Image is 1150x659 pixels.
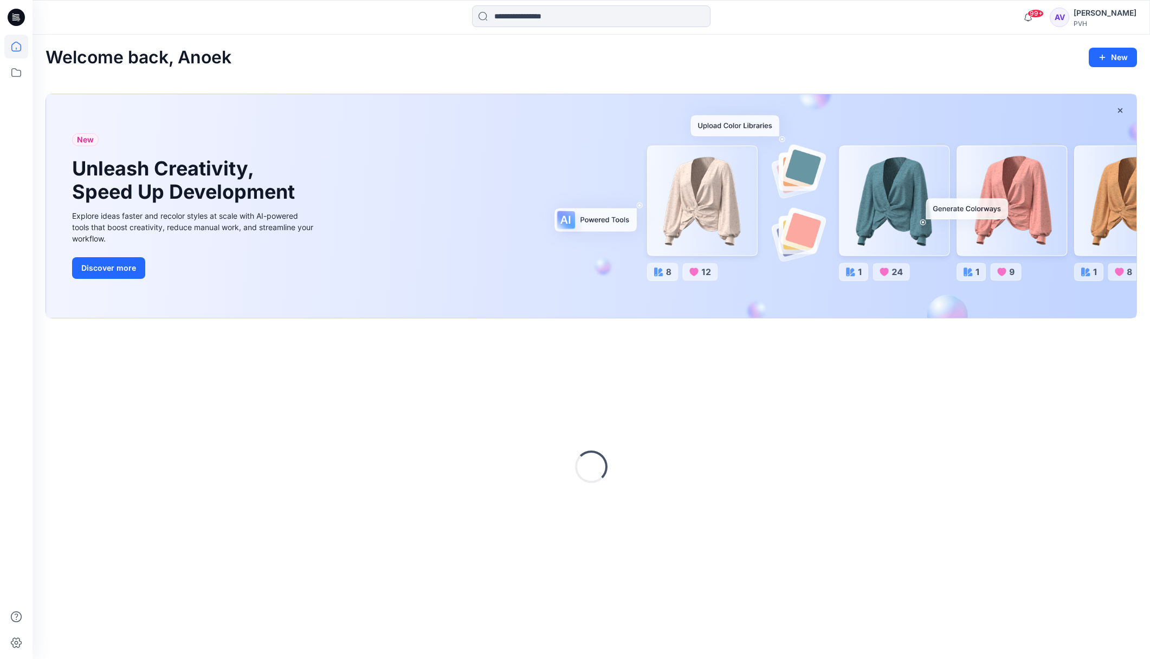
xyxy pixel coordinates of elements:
div: [PERSON_NAME] [1074,6,1136,19]
a: Discover more [72,257,316,279]
span: 99+ [1028,9,1044,18]
div: AV [1050,8,1069,27]
div: Explore ideas faster and recolor styles at scale with AI-powered tools that boost creativity, red... [72,210,316,244]
div: PVH [1074,19,1136,28]
button: Discover more [72,257,145,279]
span: New [77,133,94,146]
button: New [1089,48,1137,67]
h1: Unleash Creativity, Speed Up Development [72,157,300,204]
h2: Welcome back, Anoek [46,48,231,68]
